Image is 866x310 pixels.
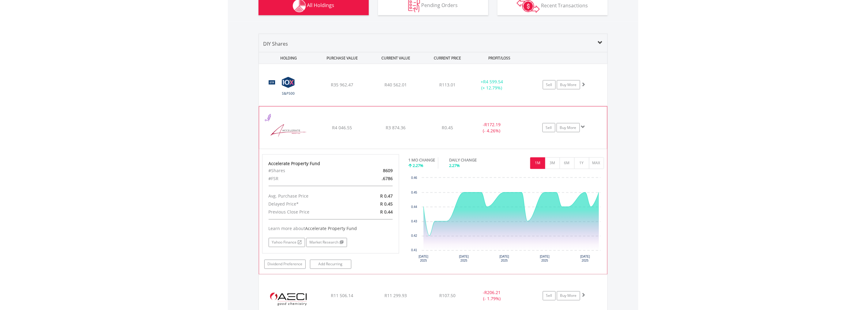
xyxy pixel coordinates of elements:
[269,161,393,167] div: Accelerate Property Fund
[370,52,422,64] div: CURRENT VALUE
[269,238,305,247] a: Yahoo Finance
[264,175,353,183] div: #FSR
[316,52,369,64] div: PURCHASE VALUE
[269,226,393,232] div: Learn more about
[331,82,353,88] span: R35 962.47
[440,82,456,88] span: R113.01
[353,175,397,183] div: .6786
[440,293,456,299] span: R107.50
[411,234,418,238] text: 0.42
[543,123,555,132] a: Sell
[423,52,472,64] div: CURRENT PRICE
[411,206,418,209] text: 0.44
[469,79,515,91] div: + (+ 12.79%)
[557,80,580,89] a: Buy More
[262,72,315,104] img: EQU.ZA.CSP500.png
[500,255,509,263] text: [DATE] 2025
[411,220,418,223] text: 0.43
[543,291,556,301] a: Sell
[419,255,429,263] text: [DATE] 2025
[580,255,590,263] text: [DATE] 2025
[545,157,560,169] button: 3M
[449,163,460,168] span: 2.27%
[557,291,580,301] a: Buy More
[264,260,306,269] a: Dividend Preference
[469,122,515,134] div: - (- 4.26%)
[380,209,393,215] span: R 0.44
[408,157,435,163] div: 1 MO CHANGE
[411,191,418,195] text: 0.45
[408,175,604,267] svg: Interactive chart
[264,167,353,175] div: #Shares
[262,114,315,147] img: EQU.ZA.APF.png
[380,193,393,199] span: R 0.47
[589,157,604,169] button: MAX
[408,175,604,267] div: Chart. Highcharts interactive chart.
[264,200,353,208] div: Delayed Price*
[386,125,406,130] span: R3 874.36
[421,2,458,9] span: Pending Orders
[574,157,589,169] button: 1Y
[473,52,526,64] div: PROFIT/LOSS
[540,255,550,263] text: [DATE] 2025
[353,167,397,175] div: 8609
[469,290,515,302] div: - (- 1.79%)
[305,226,357,232] span: Accelerate Property Fund
[380,201,393,207] span: R 0.45
[310,260,351,269] a: Add Recurring
[459,255,469,263] text: [DATE] 2025
[384,82,407,88] span: R40 562.01
[530,157,545,169] button: 1M
[442,125,453,130] span: R0.45
[449,157,498,163] div: DAILY CHANGE
[384,293,407,299] span: R11 299.93
[263,40,288,47] span: DIY Shares
[560,157,575,169] button: 6M
[485,290,501,296] span: R206.21
[264,208,353,216] div: Previous Close Price
[331,293,353,299] span: R11 506.14
[484,122,501,127] span: R172.19
[264,192,353,200] div: Avg. Purchase Price
[483,79,503,85] span: R4 599.54
[259,52,315,64] div: HOLDING
[557,123,580,132] a: Buy More
[307,2,335,9] span: All Holdings
[413,163,423,168] span: 2.27%
[543,80,556,89] a: Sell
[306,238,347,247] a: Market Research
[411,176,418,180] text: 0.46
[411,249,418,252] text: 0.41
[541,2,588,9] span: Recent Transactions
[332,125,352,130] span: R4 046.55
